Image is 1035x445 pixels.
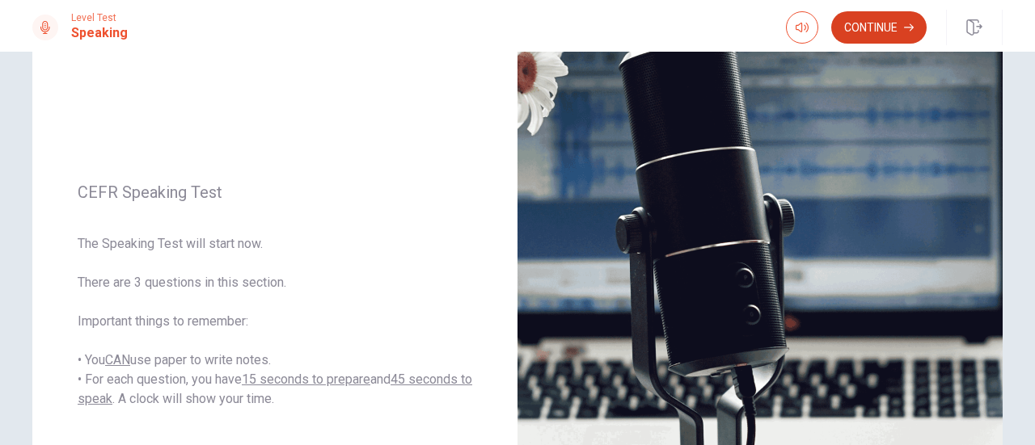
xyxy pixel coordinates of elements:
span: The Speaking Test will start now. There are 3 questions in this section. Important things to reme... [78,234,472,409]
u: 15 seconds to prepare [242,372,370,387]
u: CAN [105,352,130,367]
span: CEFR Speaking Test [78,183,472,202]
h1: Speaking [71,23,128,43]
span: Level Test [71,12,128,23]
button: Continue [831,11,927,44]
